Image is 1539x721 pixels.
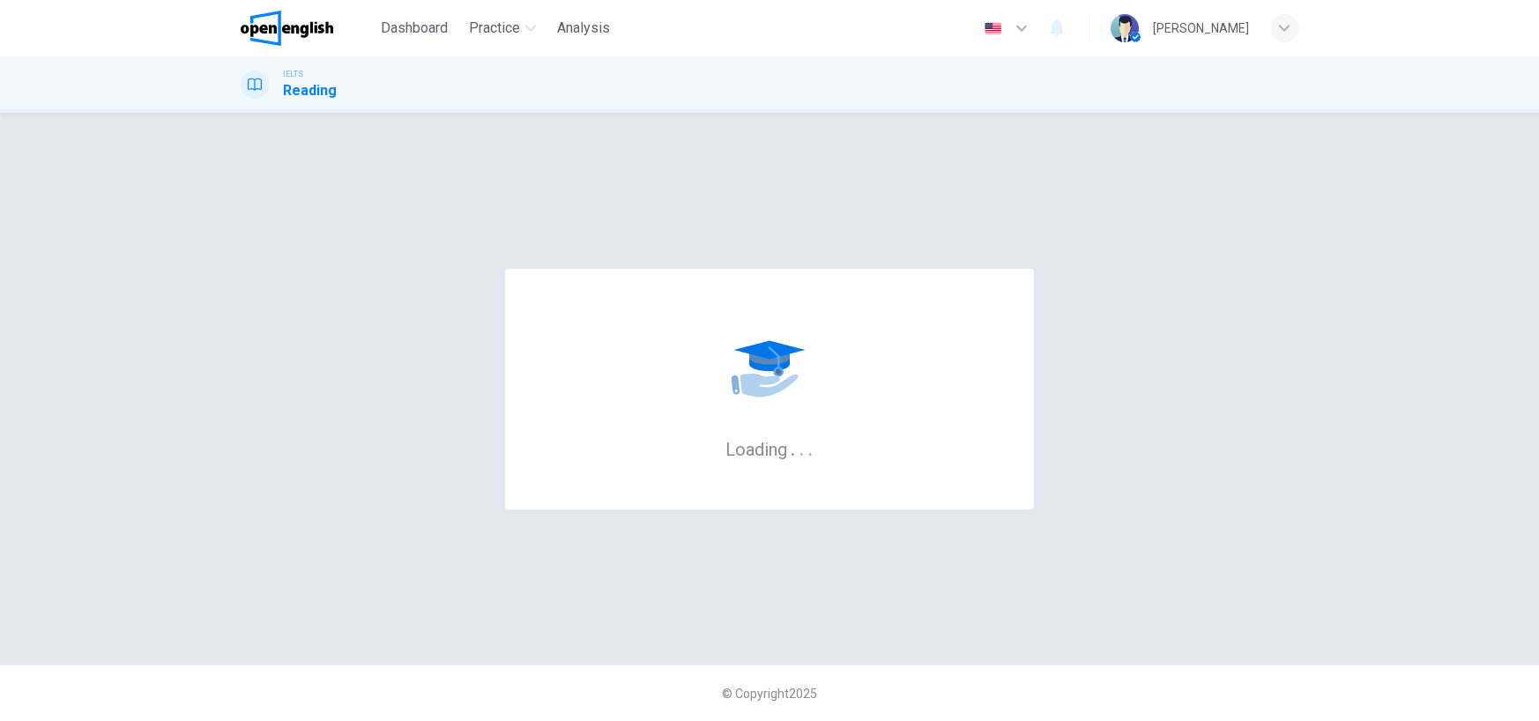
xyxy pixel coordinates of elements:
button: Practice [462,12,543,44]
span: Practice [469,18,520,39]
button: Dashboard [374,12,455,44]
div: [PERSON_NAME] [1153,18,1249,39]
a: OpenEnglish logo [241,11,374,46]
span: Dashboard [381,18,448,39]
h1: Reading [283,80,337,101]
h6: . [807,433,814,462]
h6: . [799,433,805,462]
span: © Copyright 2025 [722,687,817,701]
img: Profile picture [1111,14,1139,42]
span: Analysis [557,18,610,39]
h6: . [790,433,796,462]
h6: Loading [725,437,814,460]
img: en [982,22,1004,35]
button: Analysis [550,12,617,44]
img: OpenEnglish logo [241,11,333,46]
span: IELTS [283,68,303,80]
